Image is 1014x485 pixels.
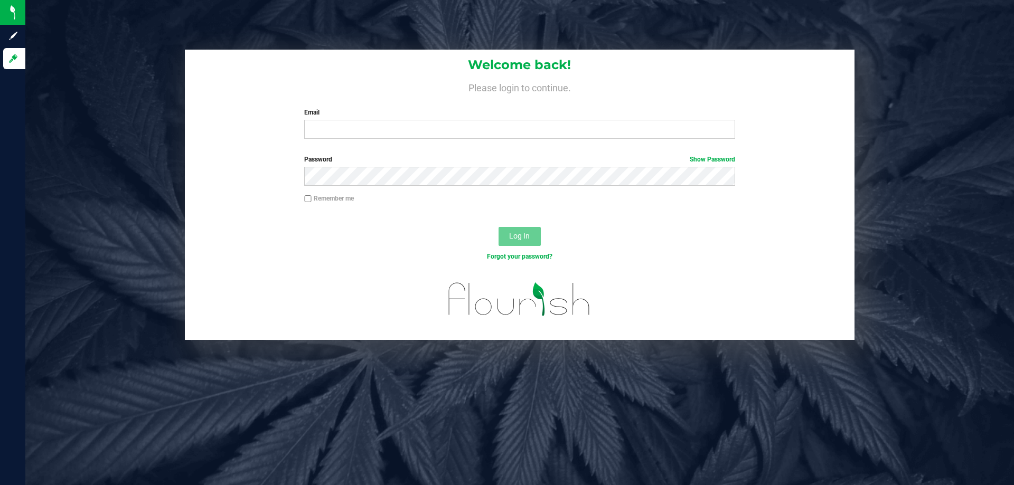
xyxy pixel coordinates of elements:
[509,232,530,240] span: Log In
[8,31,18,41] inline-svg: Sign up
[304,195,312,203] input: Remember me
[304,156,332,163] span: Password
[436,272,603,326] img: flourish_logo.svg
[8,53,18,64] inline-svg: Log in
[499,227,541,246] button: Log In
[304,194,354,203] label: Remember me
[690,156,735,163] a: Show Password
[185,80,855,93] h4: Please login to continue.
[487,253,552,260] a: Forgot your password?
[304,108,735,117] label: Email
[185,58,855,72] h1: Welcome back!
